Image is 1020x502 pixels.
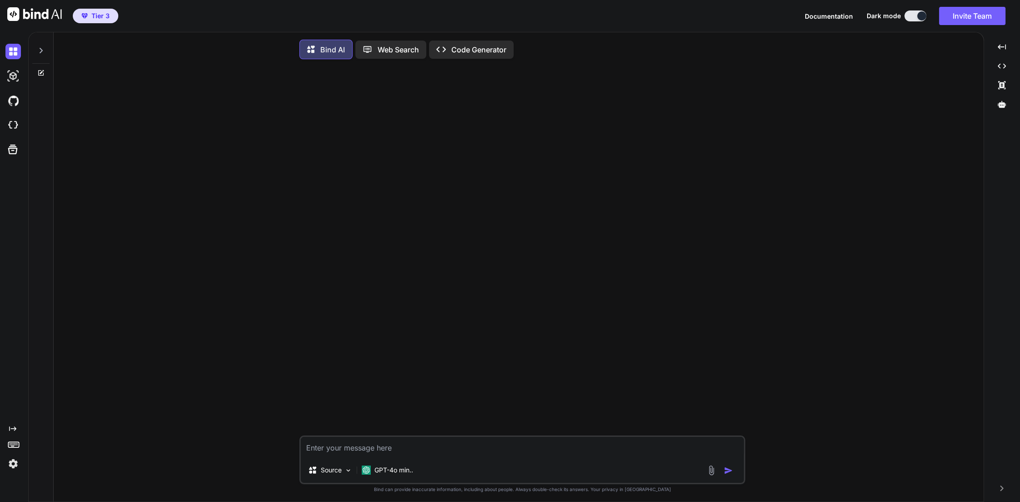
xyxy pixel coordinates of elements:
p: Bind AI [320,44,345,55]
img: darkAi-studio [5,68,21,84]
img: Bind AI [7,7,62,21]
img: icon [724,466,733,475]
button: Invite Team [939,7,1005,25]
p: Bind can provide inaccurate information, including about people. Always double-check its answers.... [299,486,745,493]
img: settings [5,456,21,471]
img: attachment [706,465,717,476]
img: cloudideIcon [5,118,21,133]
img: darkChat [5,44,21,59]
img: Pick Models [344,466,352,474]
img: GPT-4o mini [362,466,371,475]
button: premiumTier 3 [73,9,118,23]
button: Documentation [805,11,853,21]
p: Web Search [378,44,419,55]
img: premium [81,13,88,19]
span: Dark mode [867,11,901,20]
span: Tier 3 [91,11,110,20]
span: Documentation [805,12,853,20]
p: GPT-4o min.. [374,466,413,475]
img: githubDark [5,93,21,108]
p: Source [321,466,342,475]
p: Code Generator [451,44,506,55]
